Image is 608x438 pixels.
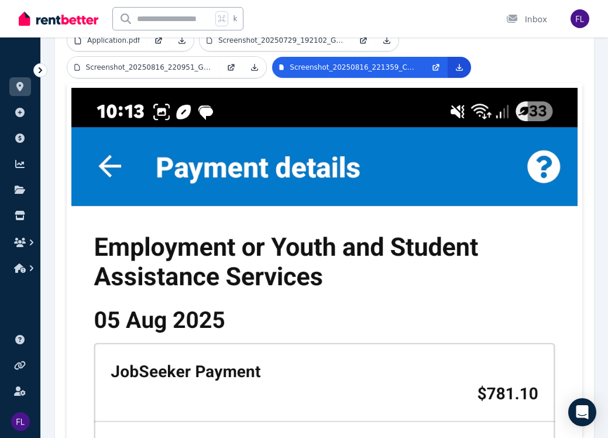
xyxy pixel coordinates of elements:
a: Open in new Tab [424,57,448,78]
a: Open in new Tab [147,30,170,51]
p: Screenshot_20250816_220951_Gallery.jpg [86,63,212,72]
img: Fen Li [571,9,589,28]
div: Open Intercom Messenger [568,398,596,426]
a: Screenshot_20250816_221359_Centreli_nk.jpg [272,57,424,78]
a: Application.pdf [67,30,147,51]
span: k [233,14,237,23]
a: Open in new Tab [352,30,375,51]
img: Fen Li [11,412,30,431]
a: Download Attachment [375,30,399,51]
a: Screenshot_20250729_192102_Gallery.jpg [200,30,352,51]
a: Open in new Tab [219,57,243,78]
a: Download Attachment [170,30,194,51]
p: Screenshot_20250729_192102_Gallery.jpg [218,36,345,45]
a: Download Attachment [448,57,471,78]
a: Screenshot_20250816_220951_Gallery.jpg [67,57,219,78]
a: Download Attachment [243,57,266,78]
img: RentBetter [19,10,98,28]
p: Application.pdf [87,36,140,45]
p: Screenshot_20250816_221359_Centreli_nk.jpg [290,63,417,72]
div: Inbox [506,13,547,25]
